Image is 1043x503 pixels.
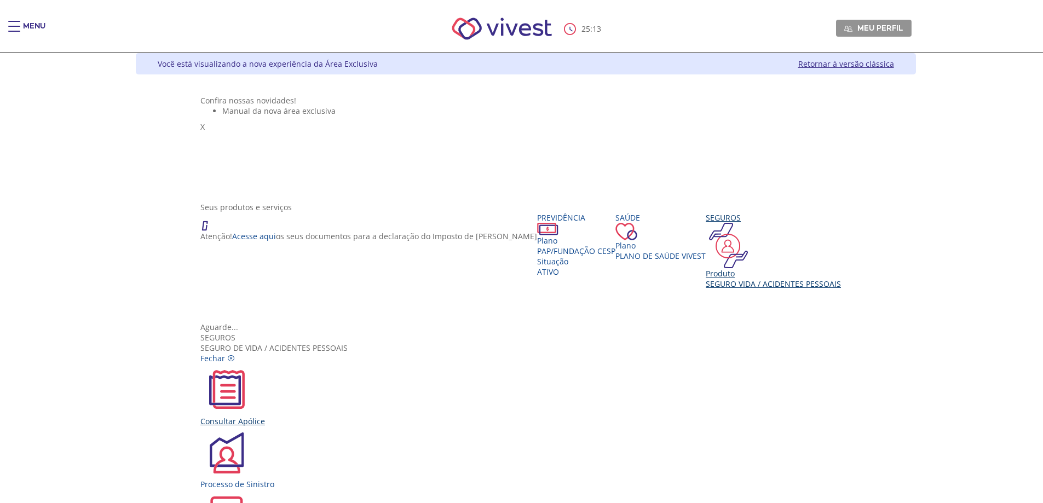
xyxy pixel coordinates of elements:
div: Aguarde... [200,322,851,332]
div: Previdência [537,212,615,223]
img: ico_coracao.png [615,223,637,240]
div: Produto [706,268,841,279]
a: Processo de Sinistro [200,426,851,489]
div: Seus produtos e serviços [200,202,851,212]
a: Retornar à versão clássica [798,59,894,69]
img: ProcessoSinistro.svg [200,426,253,479]
div: Menu [23,21,45,43]
span: X [200,122,205,132]
section: <span lang="pt-BR" dir="ltr">Visualizador do Conteúdo da Web</span> 1 [200,95,851,191]
a: Previdência PlanoPAP/Fundação CESP SituaçãoAtivo [537,212,615,277]
span: PAP/Fundação CESP [537,246,615,256]
img: ConsultarApolice.svg [200,363,253,416]
a: Consultar Apólice [200,363,851,426]
div: : [564,23,603,35]
div: Seguro de vida / acidentes pessoais [200,332,851,353]
span: 13 [592,24,601,34]
div: Seguros [200,332,851,343]
a: Seguros Produto Seguro Vida / Acidentes Pessoais [706,212,841,289]
img: Vivest [440,5,564,52]
div: Saúde [615,212,706,223]
span: Meu perfil [857,23,903,33]
img: ico_seguros.png [706,223,751,268]
div: Seguro Vida / Acidentes Pessoais [706,279,841,289]
a: Saúde PlanoPlano de Saúde VIVEST [615,212,706,261]
div: Confira nossas novidades! [200,95,851,106]
span: Fechar [200,353,225,363]
div: Plano [615,240,706,251]
span: Ativo [537,267,559,277]
img: ico_dinheiro.png [537,223,558,235]
img: Meu perfil [844,25,852,33]
span: Manual da nova área exclusiva [222,106,336,116]
a: Fechar [200,353,235,363]
div: Situação [537,256,615,267]
div: Consultar Apólice [200,416,851,426]
img: ico_atencao.png [200,212,219,231]
div: Processo de Sinistro [200,479,851,489]
div: Seguros [706,212,841,223]
a: Acesse aqui [232,231,276,241]
p: Atenção! os seus documentos para a declaração do Imposto de [PERSON_NAME] [200,231,537,241]
div: Você está visualizando a nova experiência da Área Exclusiva [158,59,378,69]
span: 25 [581,24,590,34]
span: Plano de Saúde VIVEST [615,251,706,261]
a: Meu perfil [836,20,912,36]
div: Plano [537,235,615,246]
